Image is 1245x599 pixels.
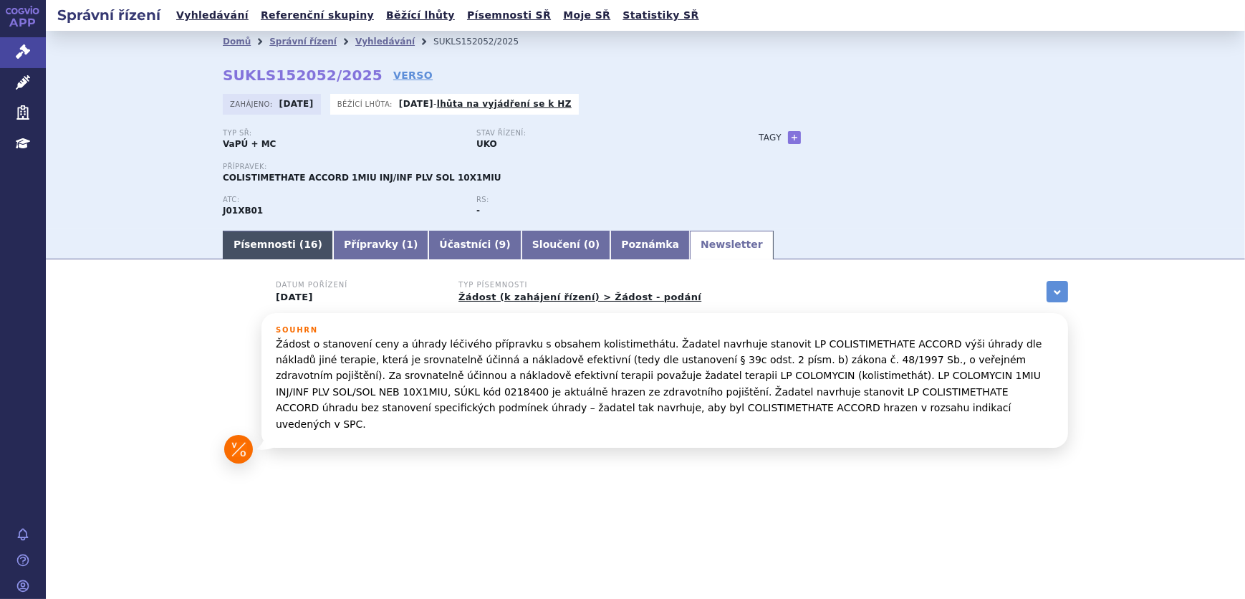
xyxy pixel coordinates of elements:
[393,68,433,82] a: VERSO
[304,239,317,250] span: 16
[223,139,276,149] strong: VaPÚ + MC
[476,206,480,216] strong: -
[223,163,730,171] p: Přípravek:
[223,231,333,259] a: Písemnosti (16)
[223,173,501,183] span: COLISTIMETHATE ACCORD 1MIU INJ/INF PLV SOL 10X1MIU
[276,336,1054,432] p: Žádost o stanovení ceny a úhrady léčivého přípravku s obsahem kolistimethátu. Žadatel navrhuje st...
[223,129,462,138] p: Typ SŘ:
[759,129,782,146] h3: Tagy
[230,98,275,110] span: Zahájeno:
[428,231,521,259] a: Účastníci (9)
[521,231,610,259] a: Sloučení (0)
[690,231,774,259] a: Newsletter
[406,239,413,250] span: 1
[256,6,378,25] a: Referenční skupiny
[223,37,251,47] a: Domů
[788,131,801,144] a: +
[337,98,395,110] span: Běžící lhůta:
[399,98,572,110] p: -
[499,239,506,250] span: 9
[458,292,701,302] a: Žádost (k zahájení řízení) > Žádost - podání
[458,281,701,289] h3: Typ písemnosti
[1047,281,1068,302] a: zobrazit vše
[463,6,555,25] a: Písemnosti SŘ
[588,239,595,250] span: 0
[559,6,615,25] a: Moje SŘ
[172,6,253,25] a: Vyhledávání
[476,129,716,138] p: Stav řízení:
[399,99,433,109] strong: [DATE]
[610,231,690,259] a: Poznámka
[355,37,415,47] a: Vyhledávání
[476,196,716,204] p: RS:
[333,231,428,259] a: Přípravky (1)
[437,99,572,109] a: lhůta na vyjádření se k HZ
[223,196,462,204] p: ATC:
[46,5,172,25] h2: Správní řízení
[382,6,459,25] a: Běžící lhůty
[618,6,703,25] a: Statistiky SŘ
[223,206,263,216] strong: KOLISTIN
[223,67,383,84] strong: SUKLS152052/2025
[279,99,314,109] strong: [DATE]
[276,292,441,303] p: [DATE]
[476,139,497,149] strong: UKO
[269,37,337,47] a: Správní řízení
[276,281,441,289] h3: Datum pořízení
[276,326,1054,335] h3: Souhrn
[433,31,537,52] li: SUKLS152052/2025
